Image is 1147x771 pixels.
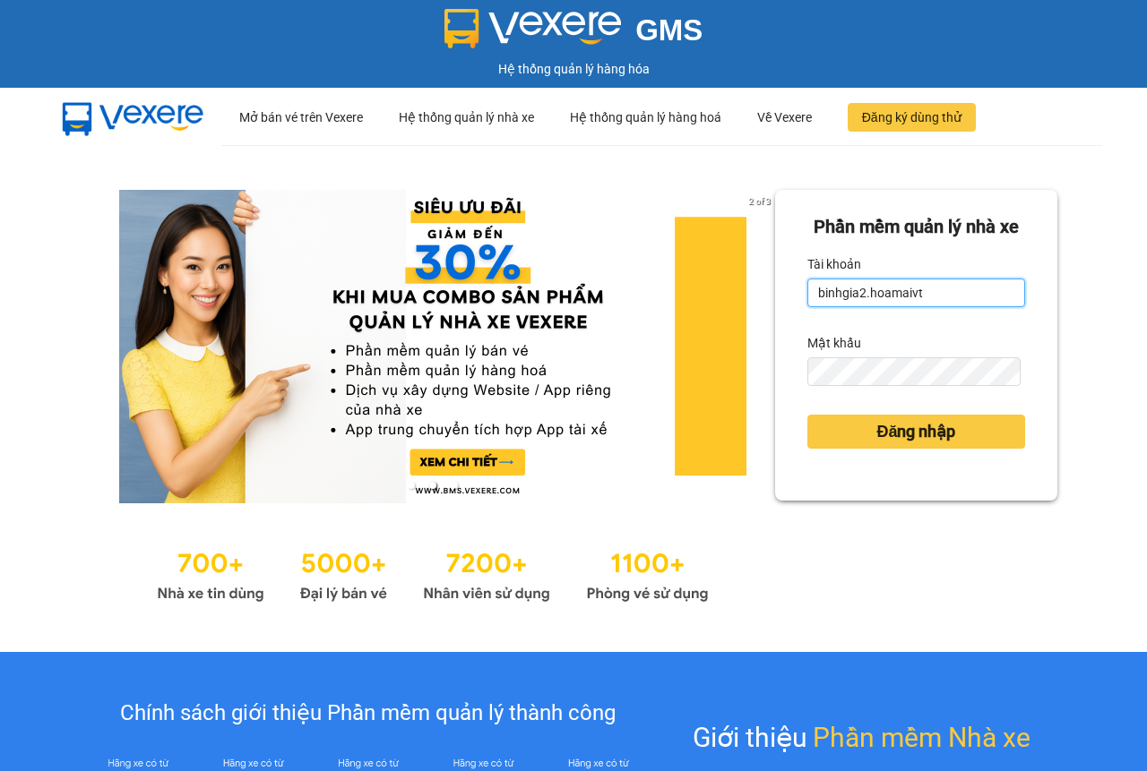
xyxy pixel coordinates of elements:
[451,482,458,489] li: slide item 3
[399,89,534,146] div: Hệ thống quản lý nhà xe
[744,190,775,213] p: 2 of 3
[239,89,363,146] div: Mở bán vé trên Vexere
[807,213,1025,241] div: Phần mềm quản lý nhà xe
[635,13,703,47] span: GMS
[876,419,955,444] span: Đăng nhập
[444,9,622,48] img: logo 2
[408,482,415,489] li: slide item 1
[157,539,709,607] img: Statistics.png
[807,278,1025,307] input: Tài khoản
[807,329,861,357] label: Mật khẩu
[807,250,861,278] label: Tài khoản
[444,27,703,41] a: GMS
[757,89,812,146] div: Về Vexere
[807,357,1021,386] input: Mật khẩu
[429,482,436,489] li: slide item 2
[90,190,115,503] button: previous slide / item
[848,103,976,132] button: Đăng ký dùng thử
[807,415,1025,449] button: Đăng nhập
[813,716,1031,758] span: Phần mềm Nhà xe
[81,697,656,731] div: Chính sách giới thiệu Phần mềm quản lý thành công
[570,89,721,146] div: Hệ thống quản lý hàng hoá
[45,89,221,147] img: mbUUG5Q.png
[862,107,962,127] span: Đăng ký dùng thử
[693,716,1031,758] div: Giới thiệu
[750,190,775,503] button: next slide / item
[4,59,1143,79] div: Hệ thống quản lý hàng hóa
